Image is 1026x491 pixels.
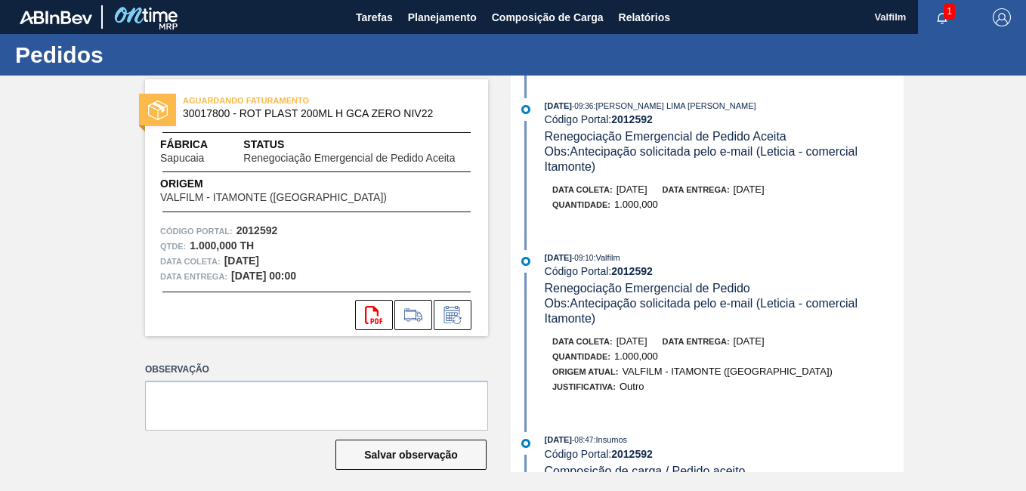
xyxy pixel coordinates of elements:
[394,300,432,330] div: Ir para Composição de Carga
[545,113,904,125] div: Código Portal:
[593,101,756,110] span: : [PERSON_NAME] LIMA [PERSON_NAME]
[545,145,861,173] span: Obs: Antecipação solicitada pelo e-mail (Leticia - comercial Itamonte)
[614,350,658,362] span: 1.000,000
[243,137,473,153] span: Status
[734,184,765,195] span: [DATE]
[617,335,647,347] span: [DATE]
[160,269,227,284] span: Data entrega:
[521,105,530,114] img: atual
[944,3,955,20] span: 1
[620,381,644,392] span: Outro
[552,200,610,209] span: Quantidade :
[611,265,653,277] strong: 2012592
[434,300,471,330] div: Informar alteração no pedido
[183,93,394,108] span: AGUARDANDO FATURAMENTO
[663,337,730,346] span: Data entrega:
[521,257,530,266] img: atual
[236,224,278,236] strong: 2012592
[552,382,616,391] span: Justificativa:
[231,270,296,282] strong: [DATE] 00:00
[611,113,653,125] strong: 2012592
[243,153,455,164] span: Renegociação Emergencial de Pedido Aceita
[593,435,627,444] span: : Insumos
[183,108,457,119] span: 30017800 - ROT PLAST 200ML H GCA ZERO NIV22
[15,46,283,63] h1: Pedidos
[160,153,204,164] span: Sapucaia
[993,8,1011,26] img: Logout
[521,439,530,448] img: atual
[545,282,750,295] span: Renegociação Emergencial de Pedido
[552,367,618,376] span: Origem Atual:
[552,185,613,194] span: Data coleta:
[160,137,243,153] span: Fábrica
[356,8,393,26] span: Tarefas
[545,101,572,110] span: [DATE]
[611,448,653,460] strong: 2012592
[545,265,904,277] div: Código Portal:
[190,239,254,252] strong: 1.000,000 TH
[572,254,593,262] span: - 09:10
[545,130,786,143] span: Renegociação Emergencial de Pedido Aceita
[734,335,765,347] span: [DATE]
[593,253,620,262] span: : Valfilm
[145,359,488,381] label: Observação
[20,11,92,24] img: TNhmsLtSVTkK8tSr43FrP2fwEKptu5GPRR3wAAAABJRU5ErkJggg==
[545,253,572,262] span: [DATE]
[918,7,966,28] button: Notificações
[160,176,430,192] span: Origem
[160,192,387,203] span: VALFILM - ITAMONTE ([GEOGRAPHIC_DATA])
[148,100,168,120] img: status
[545,465,746,477] span: Composicão de carga / Pedido aceito
[552,352,610,361] span: Quantidade :
[619,8,670,26] span: Relatórios
[545,297,861,325] span: Obs: Antecipação solicitada pelo e-mail (Leticia - comercial Itamonte)
[492,8,604,26] span: Composição de Carga
[545,448,904,460] div: Código Portal:
[572,436,593,444] span: - 08:47
[622,366,833,377] span: VALFILM - ITAMONTE ([GEOGRAPHIC_DATA])
[552,337,613,346] span: Data coleta:
[335,440,487,470] button: Salvar observação
[160,254,221,269] span: Data coleta:
[545,435,572,444] span: [DATE]
[617,184,647,195] span: [DATE]
[663,185,730,194] span: Data entrega:
[224,255,259,267] strong: [DATE]
[160,239,186,254] span: Qtde :
[160,224,233,239] span: Código Portal:
[572,102,593,110] span: - 09:36
[614,199,658,210] span: 1.000,000
[408,8,477,26] span: Planejamento
[355,300,393,330] div: Abrir arquivo PDF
